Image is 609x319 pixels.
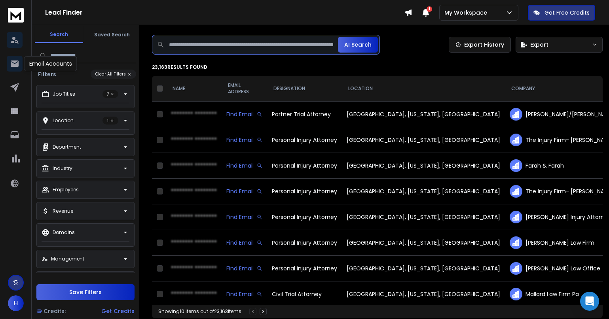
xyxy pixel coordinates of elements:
button: Clear All Filters [91,70,136,79]
div: Find Email [226,239,262,247]
p: Department [53,144,81,150]
p: 23,163 results found [152,64,603,70]
div: Find Email [226,162,262,170]
td: Personal Injury Attorney [267,256,342,281]
div: Find Email [226,264,262,272]
th: NAME [166,76,222,102]
td: Personal injury Attorney [267,179,342,204]
span: Credits: [44,307,66,315]
span: 1 [427,6,432,12]
td: [GEOGRAPHIC_DATA], [US_STATE], [GEOGRAPHIC_DATA] [342,256,505,281]
img: tab_domain_overview_orange.svg [21,46,28,52]
td: [GEOGRAPHIC_DATA], [US_STATE], [GEOGRAPHIC_DATA] [342,127,505,153]
img: tab_keywords_by_traffic_grey.svg [79,46,85,52]
td: [GEOGRAPHIC_DATA], [US_STATE], [GEOGRAPHIC_DATA] [342,102,505,127]
span: Export [530,41,548,49]
td: [GEOGRAPHIC_DATA], [US_STATE], [GEOGRAPHIC_DATA] [342,230,505,256]
p: My Workspace [444,9,490,17]
div: Domain: [URL] [21,21,56,27]
td: [GEOGRAPHIC_DATA], [US_STATE], [GEOGRAPHIC_DATA] [342,204,505,230]
button: AI Search [338,37,378,53]
p: Employees [53,187,79,193]
img: logo_orange.svg [13,13,19,19]
p: Job Titles [53,91,75,97]
p: Management [51,256,84,262]
p: 7 [102,90,118,98]
th: LOCATION [342,76,505,102]
img: website_grey.svg [13,21,19,27]
div: Showing 10 items out of 23,163 items [158,308,241,315]
div: Find Email [226,110,262,118]
div: Find Email [226,213,262,221]
th: EMAIL ADDRESS [222,76,267,102]
td: Partner Trial Attorney [267,102,342,127]
h3: Filters [35,70,59,78]
button: H [8,295,24,311]
div: v 4.0.24 [22,13,39,19]
p: Location [53,117,74,124]
td: [GEOGRAPHIC_DATA], [US_STATE], [GEOGRAPHIC_DATA] [342,281,505,307]
th: DESIGNATION [267,76,342,102]
td: [GEOGRAPHIC_DATA], [US_STATE], [GEOGRAPHIC_DATA] [342,179,505,204]
div: Keywords by Traffic [87,47,133,52]
p: Industry [53,165,72,172]
div: Find Email [226,187,262,195]
a: Credits:Get Credits [36,303,135,319]
p: 1 [102,117,118,125]
button: Get Free Credits [528,5,595,21]
div: Get Credits [101,307,135,315]
td: [GEOGRAPHIC_DATA], [US_STATE], [GEOGRAPHIC_DATA] [342,153,505,179]
h1: Lead Finder [45,8,404,17]
p: Revenue [53,208,73,214]
img: logo [8,8,24,23]
button: Save Filters [36,284,135,300]
div: Open Intercom Messenger [580,292,599,311]
td: Personal Injury Attorney [267,153,342,179]
a: Export History [449,37,511,53]
td: Personal Injury Attorney [267,204,342,230]
td: Personal Injury Attorney [267,127,342,153]
p: Get Free Credits [544,9,590,17]
button: Saved Search [88,27,136,43]
p: Domains [53,229,75,236]
td: Civil Trial Attorney [267,281,342,307]
div: Find Email [226,136,262,144]
button: Search [35,26,83,43]
td: Personal Injury Attorney [267,230,342,256]
div: Domain Overview [30,47,71,52]
div: Email Accounts [24,56,77,71]
div: Find Email [226,290,262,298]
